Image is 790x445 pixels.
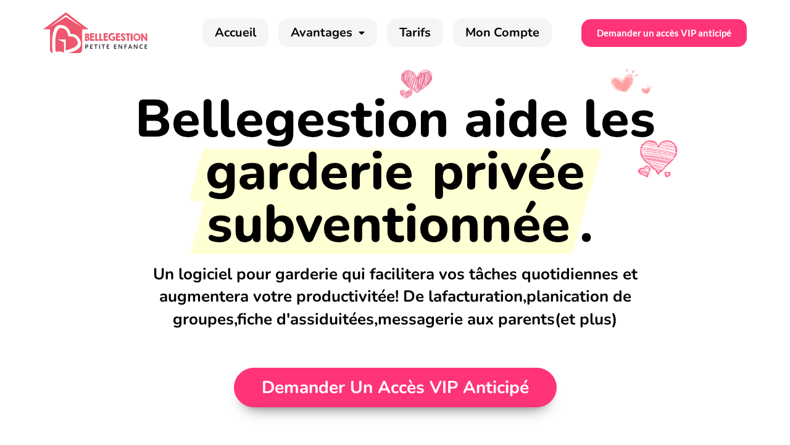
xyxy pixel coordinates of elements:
[173,286,631,329] span: planication de groupes
[641,85,653,94] img: bellegestion_heart3
[378,308,555,330] span: messagerie aux parents
[580,189,593,260] span: .
[202,19,268,47] a: Accueil
[400,90,412,99] img: bellegestion_heart1
[453,19,552,47] a: Mon Compte
[597,28,731,38] span: Demander un accès VIP anticipé
[387,19,443,47] a: Tarifs
[633,140,682,177] img: bellegestion_heart2
[237,308,374,330] span: fiche d'assiduitées
[442,286,523,307] span: facturation
[135,83,655,155] span: Bellegestion aide les
[196,146,423,198] span: garderie
[581,19,747,47] a: Demander un accès VIP anticipé
[401,70,432,93] img: bellegestion_heart1
[197,198,580,251] span: subventionnée
[262,379,529,396] span: Demander un accès VIP anticipé
[247,371,544,404] a: Demander un accès VIP anticipé
[609,69,640,92] img: bellegestion_heart3
[423,146,594,198] span: privée
[278,19,377,47] a: Avantages
[117,263,673,331] h3: Un logiciel pour garderie qui facilitera vos tâches quotidiennes et augmentera votre productivité...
